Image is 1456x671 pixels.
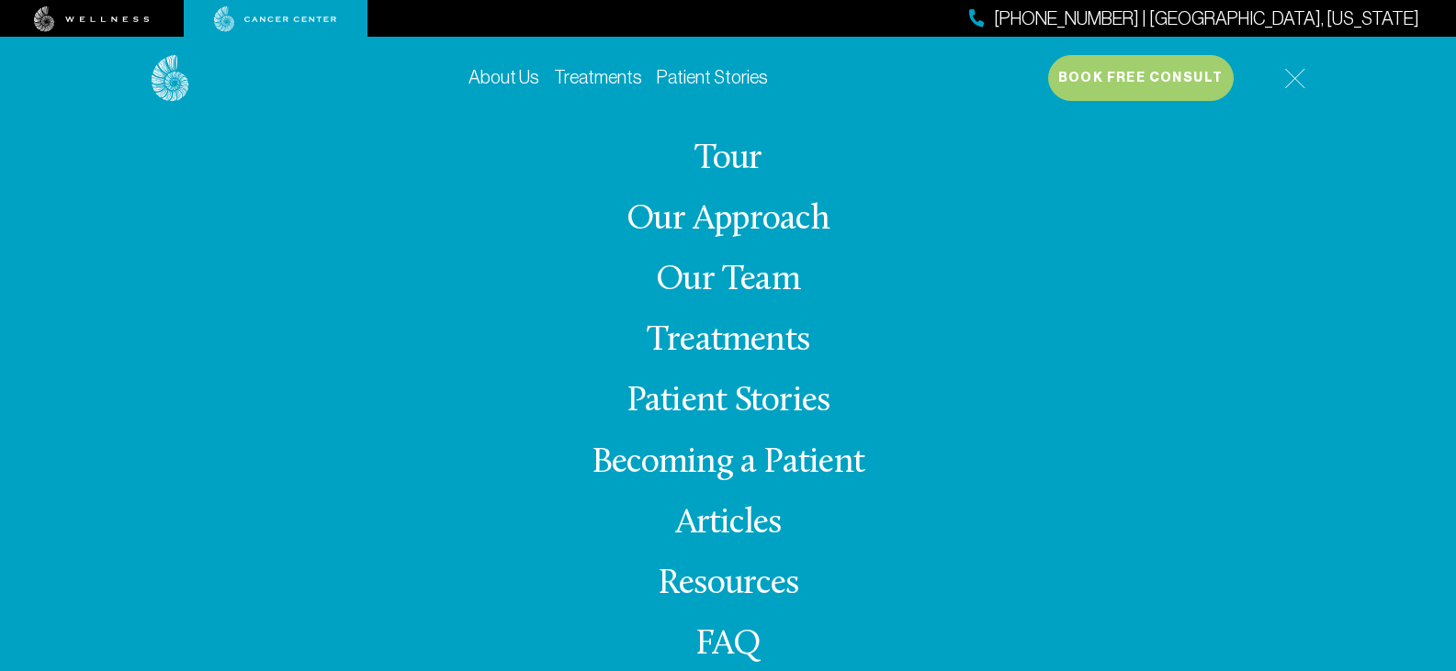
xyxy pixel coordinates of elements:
a: Tour [694,141,762,177]
img: cancer center [214,6,337,32]
img: icon-hamburger [1284,68,1305,89]
a: FAQ [695,627,762,663]
img: logo [152,55,189,102]
a: Patient Stories [657,67,768,87]
a: Our Team [656,263,800,298]
a: Articles [675,506,782,542]
a: Patient Stories [626,384,830,419]
a: Resources [658,566,798,602]
a: [PHONE_NUMBER] | [GEOGRAPHIC_DATA], [US_STATE] [969,6,1419,32]
a: Treatments [554,67,642,87]
img: wellness [34,6,150,32]
a: Becoming a Patient [592,445,864,481]
button: Book Free Consult [1048,55,1234,101]
span: [PHONE_NUMBER] | [GEOGRAPHIC_DATA], [US_STATE] [994,6,1419,32]
a: Our Approach [626,202,830,238]
a: Treatments [647,323,809,359]
a: About Us [468,67,539,87]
